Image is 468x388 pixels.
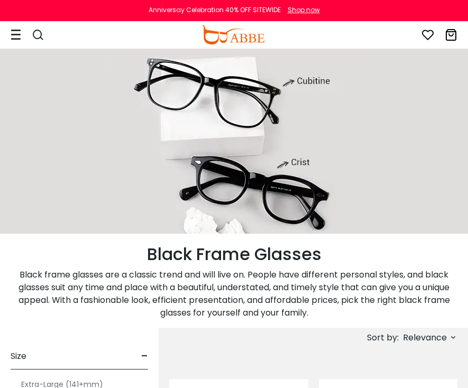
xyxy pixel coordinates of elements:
[149,5,281,15] div: Anniversay Celebration 40% OFF SITEWIDE
[100,49,369,234] img: black frame glasses
[5,244,463,264] h2: Black Frame Glasses
[201,25,264,44] img: abbeglasses.com
[5,269,463,319] p: Black frame glasses are a classic trend and will live on. People have different personal styles, ...
[367,331,399,344] span: Sort by:
[11,344,26,369] span: Size
[282,5,320,14] a: Shop now
[288,5,320,15] div: Shop now
[403,328,447,347] span: Relevance
[141,344,148,369] span: -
